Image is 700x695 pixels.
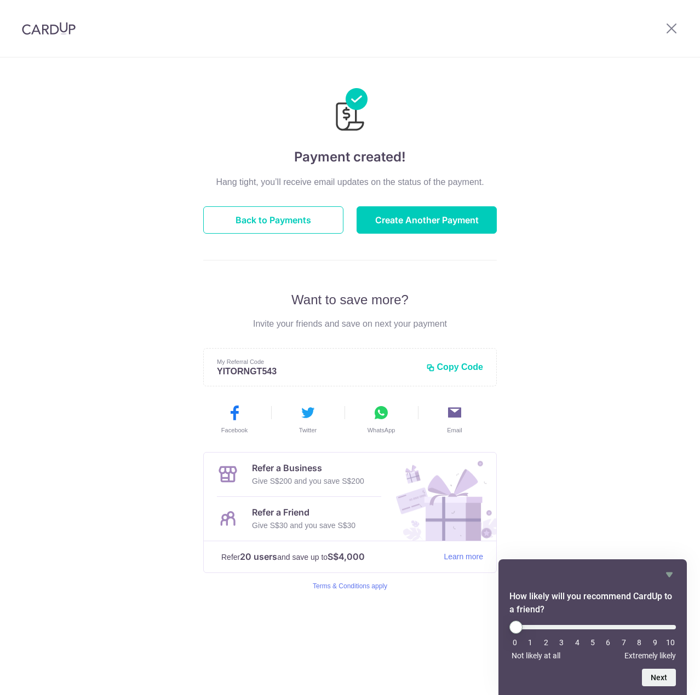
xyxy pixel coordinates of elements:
[509,638,520,647] li: 0
[665,638,676,647] li: 10
[22,22,76,35] img: CardUp
[357,206,497,234] button: Create Another Payment
[444,550,483,564] a: Learn more
[650,638,661,647] li: 9
[572,638,583,647] li: 4
[313,582,387,590] a: Terms & Conditions apply
[509,621,676,660] div: How likely will you recommend CardUp to a friend? Select an option from 0 to 10, with 0 being Not...
[203,291,497,309] p: Want to save more?
[332,88,368,134] img: Payments
[603,638,613,647] li: 6
[525,638,536,647] li: 1
[252,519,355,532] p: Give S$30 and you save S$30
[509,590,676,616] h2: How likely will you recommend CardUp to a friend? Select an option from 0 to 10, with 0 being Not...
[663,568,676,581] button: Hide survey
[634,638,645,647] li: 8
[642,669,676,686] button: Next question
[203,317,497,331] p: Invite your friends and save on next your payment
[349,404,414,435] button: WhatsApp
[541,638,552,647] li: 2
[426,362,483,373] button: Copy Code
[299,426,317,435] span: Twitter
[587,638,598,647] li: 5
[422,404,487,435] button: Email
[252,474,364,488] p: Give S$200 and you save S$200
[447,426,462,435] span: Email
[203,147,497,167] h4: Payment created!
[509,568,676,686] div: How likely will you recommend CardUp to a friend? Select an option from 0 to 10, with 0 being Not...
[217,357,417,366] p: My Referral Code
[556,638,567,647] li: 3
[203,176,497,189] p: Hang tight, you’ll receive email updates on the status of the payment.
[203,206,343,234] button: Back to Payments
[221,426,248,435] span: Facebook
[512,651,560,660] span: Not likely at all
[386,453,496,541] img: Refer
[217,366,417,377] p: YITORNGT543
[368,426,395,435] span: WhatsApp
[252,506,355,519] p: Refer a Friend
[328,550,365,563] strong: S$4,000
[221,550,435,564] p: Refer and save up to
[276,404,340,435] button: Twitter
[618,638,629,647] li: 7
[624,651,676,660] span: Extremely likely
[240,550,277,563] strong: 20 users
[202,404,267,435] button: Facebook
[252,461,364,474] p: Refer a Business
